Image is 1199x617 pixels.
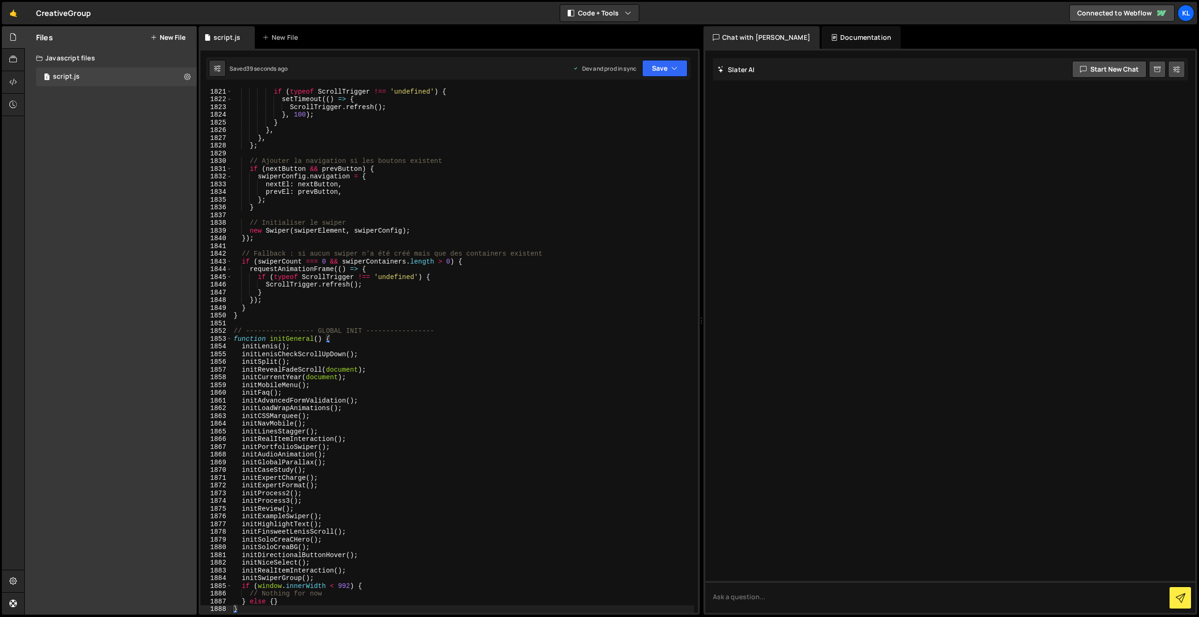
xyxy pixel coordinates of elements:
div: 1845 [200,273,232,281]
div: 1842 [200,250,232,258]
div: 1844 [200,265,232,273]
div: 1846 [200,281,232,289]
div: 1836 [200,204,232,212]
div: 1878 [200,528,232,536]
div: 1854 [200,343,232,351]
div: 1849 [200,304,232,312]
div: 1879 [200,536,232,544]
div: 1863 [200,412,232,420]
div: 1864 [200,420,232,428]
div: 1886 [200,590,232,598]
div: 1828 [200,142,232,150]
span: 1 [44,74,50,81]
div: 39 seconds ago [246,65,288,73]
div: 1874 [200,497,232,505]
div: 1880 [200,544,232,551]
div: 1885 [200,582,232,590]
div: 1868 [200,451,232,459]
div: 1832 [200,173,232,181]
h2: Slater AI [718,65,755,74]
div: 1865 [200,428,232,436]
div: 1851 [200,320,232,328]
div: 1843 [200,258,232,266]
div: 1850 [200,312,232,320]
div: 1881 [200,551,232,559]
div: 1833 [200,181,232,189]
div: New File [262,33,302,42]
button: Code + Tools [560,5,639,22]
div: 1862 [200,404,232,412]
div: 1860 [200,389,232,397]
div: 1835 [200,196,232,204]
h2: Files [36,32,53,43]
div: 1830 [200,157,232,165]
div: 1840 [200,235,232,242]
button: New File [150,34,185,41]
div: 1852 [200,327,232,335]
div: 1876 [200,513,232,521]
div: 1882 [200,559,232,567]
div: 1859 [200,382,232,389]
div: 1839 [200,227,232,235]
div: Saved [229,65,288,73]
div: 1823 [200,103,232,111]
div: 1877 [200,521,232,529]
a: Kl [1177,5,1194,22]
div: 1888 [200,605,232,613]
div: 1824 [200,111,232,119]
div: Chat with [PERSON_NAME] [703,26,820,49]
div: 1861 [200,397,232,405]
a: Connected to Webflow [1069,5,1175,22]
div: 14692/38069.js [36,67,197,86]
button: Save [642,60,688,77]
div: 1827 [200,134,232,142]
div: 1837 [200,212,232,220]
div: Javascript files [25,49,197,67]
div: 1834 [200,188,232,196]
div: 1831 [200,165,232,173]
div: 1875 [200,505,232,513]
div: 1841 [200,242,232,250]
div: 1884 [200,574,232,582]
div: 1867 [200,443,232,451]
div: 1825 [200,119,232,127]
div: 1887 [200,598,232,606]
div: 1829 [200,150,232,158]
div: script.js [53,73,80,81]
div: 1838 [200,219,232,227]
button: Start new chat [1072,61,1147,78]
div: 1869 [200,459,232,467]
div: script.js [214,33,240,42]
div: 1847 [200,289,232,297]
div: 1855 [200,351,232,359]
div: 1858 [200,374,232,382]
div: 1856 [200,358,232,366]
div: 1822 [200,95,232,103]
div: CreativeGroup [36,7,91,19]
div: 1826 [200,126,232,134]
div: 1857 [200,366,232,374]
div: 1871 [200,474,232,482]
div: 1883 [200,567,232,575]
div: 1848 [200,296,232,304]
a: 🤙 [2,2,25,24]
div: 1853 [200,335,232,343]
div: Documentation [822,26,901,49]
div: 1870 [200,466,232,474]
div: 1873 [200,490,232,498]
div: 1872 [200,482,232,490]
div: 1821 [200,88,232,96]
div: Dev and prod in sync [573,65,637,73]
div: 1866 [200,435,232,443]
